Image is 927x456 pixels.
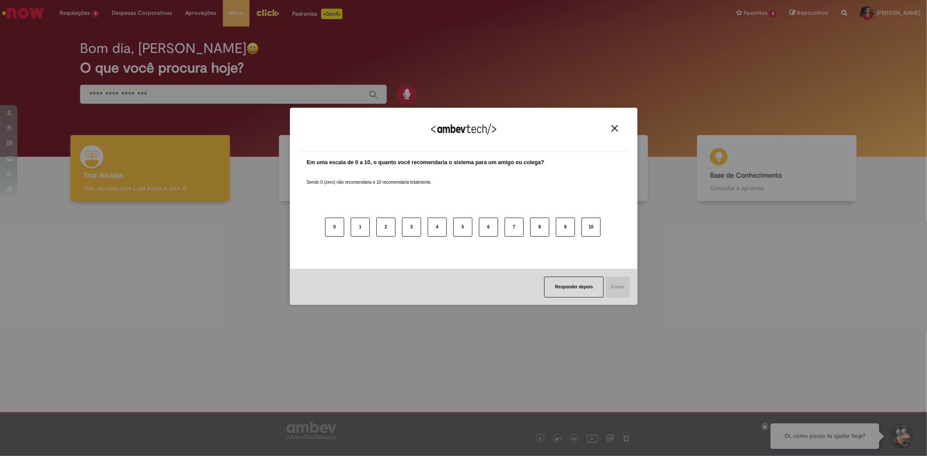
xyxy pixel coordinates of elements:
button: 2 [376,218,395,237]
button: 1 [351,218,370,237]
button: 5 [453,218,472,237]
label: Em uma escala de 0 a 10, o quanto você recomendaria o sistema para um amigo ou colega? [307,159,545,167]
button: 3 [402,218,421,237]
button: 8 [530,218,549,237]
button: Close [609,125,621,132]
img: Logo Ambevtech [431,124,496,135]
button: 0 [325,218,344,237]
button: 4 [428,218,447,237]
button: 7 [505,218,524,237]
img: Close [611,125,618,132]
label: Sendo 0 (zero) não recomendaria e 10 recomendaria totalmente. [307,169,432,185]
button: 10 [581,218,601,237]
button: 9 [556,218,575,237]
button: 6 [479,218,498,237]
button: Responder depois [544,277,604,297]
